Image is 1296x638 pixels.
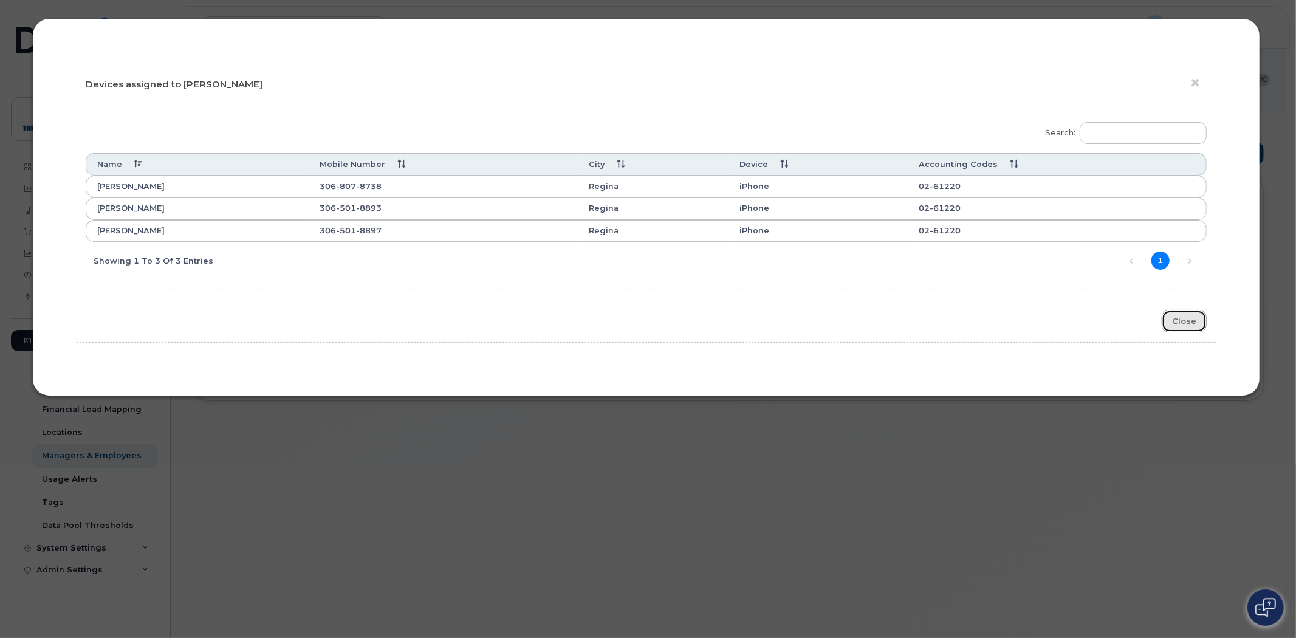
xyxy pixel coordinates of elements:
a: 1 [1151,252,1170,270]
th: Regina [578,197,729,219]
span: 306 [320,226,382,235]
th: Regina [578,176,729,197]
span: 8893 [357,204,382,213]
th: [PERSON_NAME] [86,176,309,197]
th: Device : activate to sort column ascending [729,153,908,176]
span: 306 [320,182,382,191]
a: Next [1181,252,1199,270]
th: iPhone [729,197,908,219]
div: Showing 1 to 3 of 3 entries [86,250,213,270]
th: [PERSON_NAME] [86,220,309,242]
span: 8897 [357,226,382,235]
th: Name : activate to sort column descending [86,153,309,176]
th: 02-61220 [908,197,1207,219]
button: × [1190,74,1207,92]
h4: Devices assigned to [PERSON_NAME] [86,80,1207,90]
th: Accounting Codes : activate to sort column ascending [908,153,1207,176]
span: 807 [337,182,357,191]
th: [PERSON_NAME] [86,197,309,219]
th: Mobile Number : activate to sort column ascending [309,153,578,176]
th: iPhone [729,220,908,242]
span: 501 [337,204,357,213]
label: Search: [1037,114,1206,148]
span: 306 [320,204,382,213]
th: Regina [578,220,729,242]
button: Close [1162,310,1207,332]
a: Previous [1122,252,1140,270]
span: 8738 [357,182,382,191]
span: 501 [337,226,357,235]
th: 02-61220 [908,176,1207,197]
th: 02-61220 [908,220,1207,242]
th: iPhone [729,176,908,197]
th: City : activate to sort column ascending [578,153,729,176]
img: Open chat [1255,598,1276,617]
